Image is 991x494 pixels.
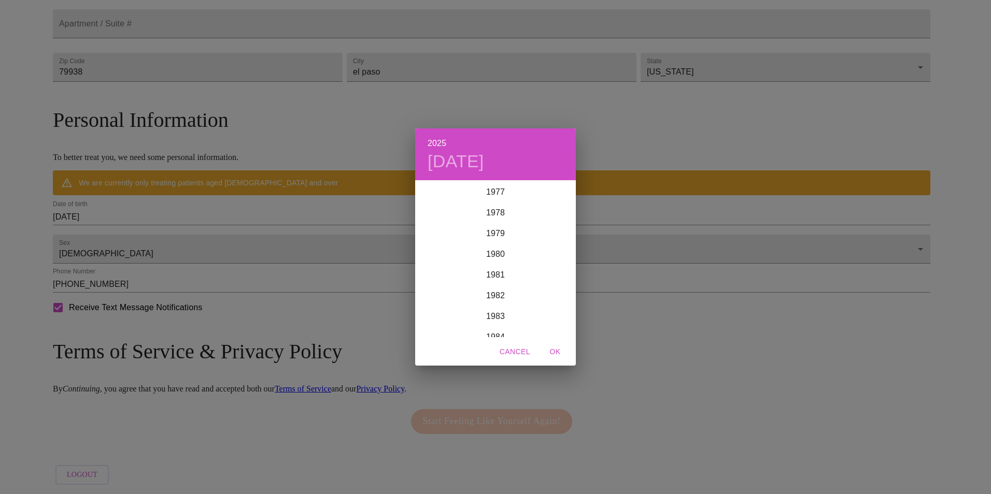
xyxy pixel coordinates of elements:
[415,244,576,265] div: 1980
[415,223,576,244] div: 1979
[428,136,446,151] button: 2025
[415,306,576,327] div: 1983
[415,202,576,223] div: 1978
[415,327,576,347] div: 1984
[539,342,572,361] button: OK
[543,345,568,358] span: OK
[495,342,534,361] button: Cancel
[500,345,530,358] span: Cancel
[415,182,576,202] div: 1977
[415,265,576,285] div: 1981
[415,285,576,306] div: 1982
[428,151,484,172] button: [DATE]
